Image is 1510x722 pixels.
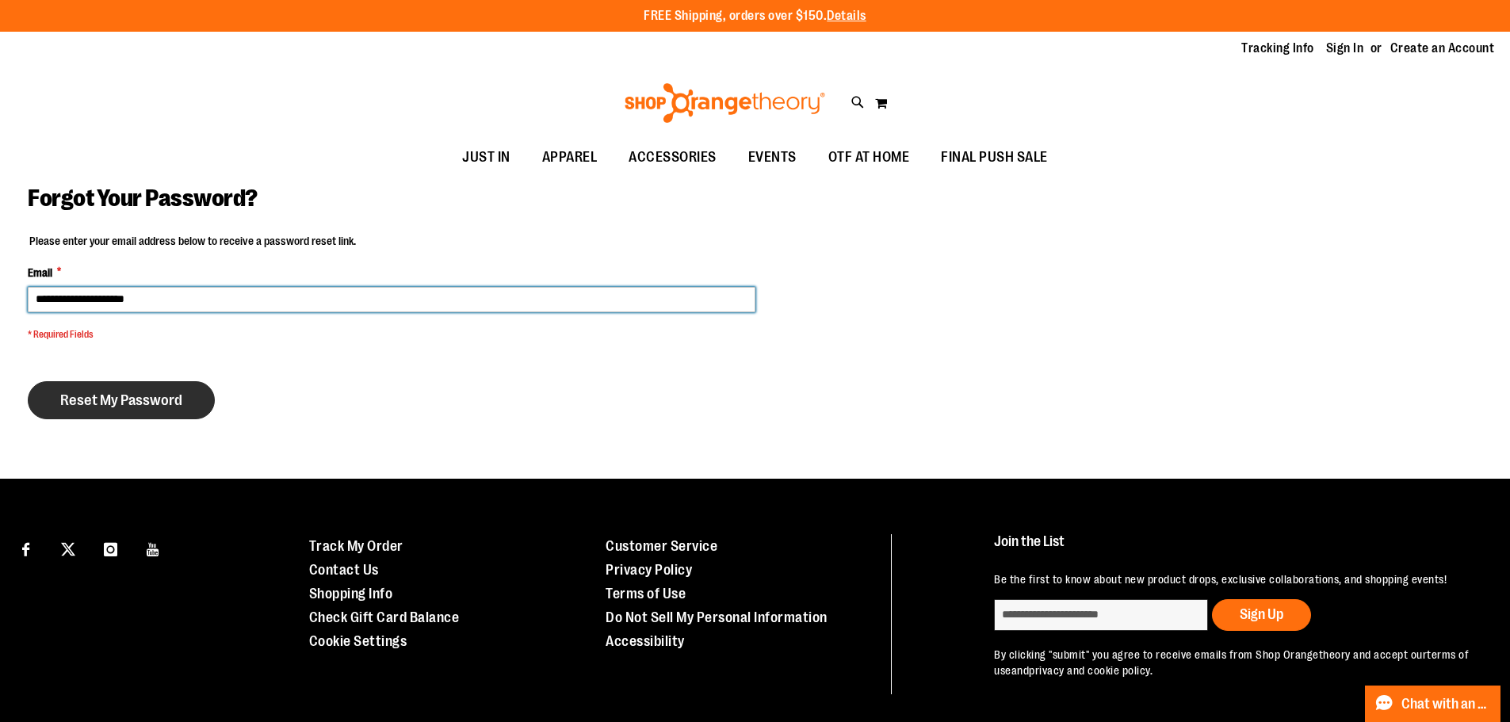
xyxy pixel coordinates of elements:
a: Check Gift Card Balance [309,609,460,625]
legend: Please enter your email address below to receive a password reset link. [28,233,357,249]
span: APPAREL [542,139,598,175]
a: Contact Us [309,562,379,578]
a: Customer Service [606,538,717,554]
span: Reset My Password [60,392,182,409]
span: Forgot Your Password? [28,185,258,212]
button: Sign Up [1212,599,1311,631]
a: Accessibility [606,633,685,649]
button: Reset My Password [28,381,215,419]
span: EVENTS [748,139,797,175]
a: terms of use [994,648,1469,677]
span: FINAL PUSH SALE [941,139,1048,175]
a: Cookie Settings [309,633,407,649]
a: Create an Account [1390,40,1495,57]
p: By clicking "submit" you agree to receive emails from Shop Orangetheory and accept our and [994,647,1474,678]
span: * Required Fields [28,328,755,342]
span: Chat with an Expert [1401,697,1491,712]
a: Sign In [1326,40,1364,57]
p: FREE Shipping, orders over $150. [644,7,866,25]
span: OTF AT HOME [828,139,910,175]
a: Details [827,9,866,23]
span: Sign Up [1240,606,1283,622]
h4: Join the List [994,534,1474,563]
p: Be the first to know about new product drops, exclusive collaborations, and shopping events! [994,571,1474,587]
a: Terms of Use [606,586,686,602]
span: JUST IN [462,139,510,175]
a: Visit our Facebook page [12,534,40,562]
input: enter email [994,599,1208,631]
a: Do Not Sell My Personal Information [606,609,828,625]
a: Privacy Policy [606,562,692,578]
span: ACCESSORIES [629,139,717,175]
a: Tracking Info [1241,40,1314,57]
span: Email [28,265,52,281]
a: privacy and cookie policy. [1029,664,1153,677]
img: Shop Orangetheory [622,83,828,123]
a: Track My Order [309,538,403,554]
a: Visit our X page [55,534,82,562]
a: Visit our Instagram page [97,534,124,562]
button: Chat with an Expert [1365,686,1501,722]
a: Shopping Info [309,586,393,602]
img: Twitter [61,542,75,556]
a: Visit our Youtube page [140,534,167,562]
